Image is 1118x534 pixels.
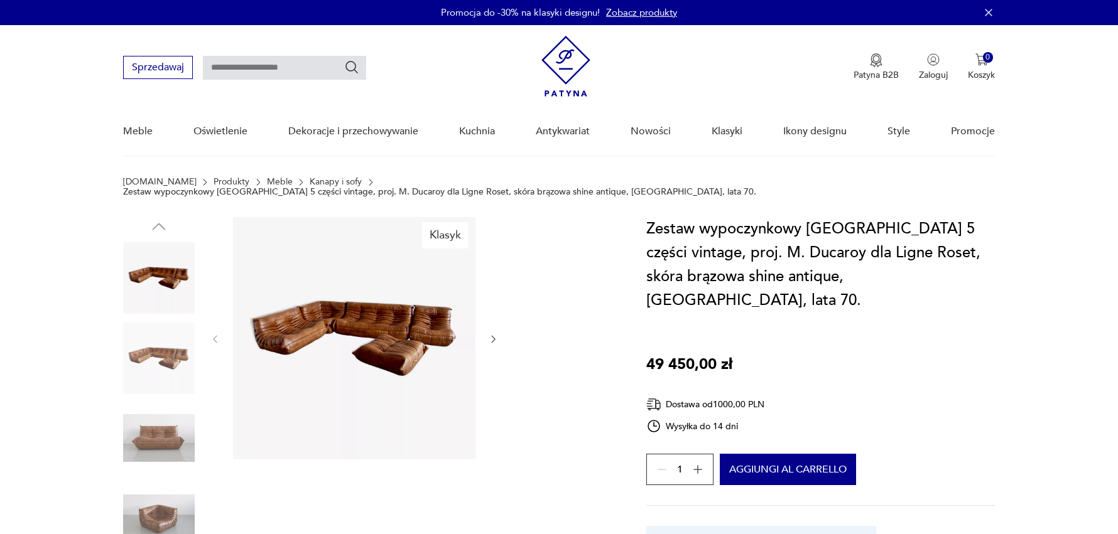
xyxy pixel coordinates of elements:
img: Foto del prodotto: set da salotto vintage Togo da 5 pezzi, disegnato da M. Ducaroy per Ligne Rose... [123,323,195,394]
h1: Zestaw wypoczynkowy [GEOGRAPHIC_DATA] 5 części vintage, proj. M. Ducaroy dla Ligne Roset, skóra b... [646,217,995,312]
a: Meble [123,107,153,156]
a: Nowości [631,107,671,156]
img: Foto del prodotto: set da salotto vintage Togo da 5 pezzi, disegnato da M. Ducaroy per Ligne Rose... [123,242,195,314]
a: Style [887,107,910,156]
a: Kanapy i sofy [310,177,362,187]
a: Klasyki [712,107,742,156]
img: Foto del prodotto: set da salotto vintage Togo da 5 pezzi, disegnato da M. Ducaroy per Ligne Rose... [233,217,475,459]
p: Zestaw wypoczynkowy [GEOGRAPHIC_DATA] 5 części vintage, proj. M. Ducaroy dla Ligne Roset, skóra b... [123,187,756,197]
p: Zaloguj [919,69,948,81]
a: Produkty [214,177,249,187]
a: Sprzedawaj [123,64,193,73]
div: Wysyłka do 14 dni [646,419,765,434]
img: Icona di consegna [646,397,661,412]
img: Patina - negozio di mobili e decorazioni vintage [541,36,590,97]
a: Dekoracje i przechowywanie [288,107,418,156]
button: Zaloguj [919,53,948,81]
img: Foto del prodotto: set da salotto vintage Togo da 5 pezzi, disegnato da M. Ducaroy per Ligne Rose... [123,402,195,474]
span: 1 [677,466,683,474]
a: Meble [267,177,293,187]
img: Icona della medaglia [870,53,882,67]
a: [DOMAIN_NAME] [123,177,197,187]
img: Icona del carrello [975,53,988,66]
img: Icona utente [927,53,940,66]
p: Promocja do -30% na klasyki designu! [441,6,600,19]
div: 0 [983,52,994,63]
p: Patyna B2B [854,69,899,81]
button: Patyna B2B [854,53,899,81]
a: Ikony designu [783,107,847,156]
a: Zobacz produkty [606,6,677,19]
button: 0Koszyk [968,53,995,81]
a: Oświetlenie [193,107,247,156]
a: Icona della medagliaPatyna B2B [854,53,899,81]
p: 49 450,00 zł [646,353,732,376]
a: Kuchnia [459,107,495,156]
p: Koszyk [968,69,995,81]
a: Antykwariat [536,107,590,156]
button: Aggiungi al carrello [720,454,856,485]
font: Aggiungi al carrello [729,462,847,476]
button: Ricerca [344,60,359,75]
button: Sprzedawaj [123,56,193,79]
div: Dostawa od 1000,00 PLN [646,397,765,412]
a: Promocje [951,107,995,156]
div: Klasyk [422,222,469,248]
